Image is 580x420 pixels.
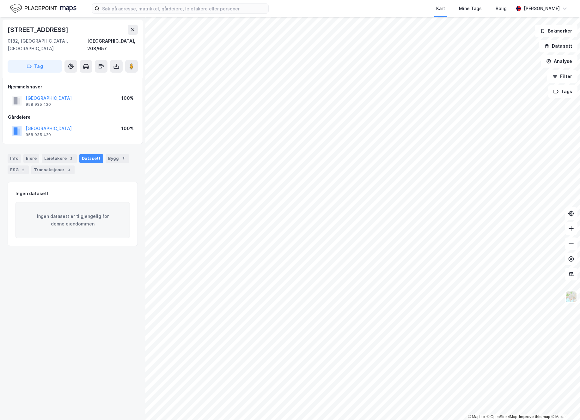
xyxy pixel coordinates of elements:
div: Bolig [496,5,507,12]
div: [GEOGRAPHIC_DATA], 208/657 [87,37,138,52]
div: 7 [120,155,126,162]
img: Z [565,291,577,303]
div: Ingen datasett [15,190,49,197]
button: Analyse [541,55,577,68]
button: Tag [8,60,62,73]
button: Tags [548,85,577,98]
div: 0182, [GEOGRAPHIC_DATA], [GEOGRAPHIC_DATA] [8,37,87,52]
div: 958 935 420 [26,132,51,137]
div: [PERSON_NAME] [524,5,560,12]
button: Bokmerker [535,25,577,37]
div: ESG [8,165,29,174]
div: 958 935 420 [26,102,51,107]
div: Kart [436,5,445,12]
div: 2 [68,155,74,162]
img: logo.f888ab2527a4732fd821a326f86c7f29.svg [10,3,76,14]
div: [STREET_ADDRESS] [8,25,70,35]
button: Datasett [539,40,577,52]
div: Gårdeiere [8,113,137,121]
a: Maxar [551,415,566,419]
div: 2 [20,167,26,173]
a: Improve this map [519,415,550,419]
div: 100% [121,94,134,102]
div: Mine Tags [459,5,482,12]
div: Bygg [106,154,129,163]
div: Leietakere [42,154,77,163]
div: Hjemmelshaver [8,83,137,91]
div: Transaksjoner [31,165,75,174]
input: Søk på adresse, matrikkel, gårdeiere, leietakere eller personer [100,4,268,13]
div: Datasett [79,154,103,163]
button: Filter [547,70,577,83]
a: OpenStreetMap [487,415,517,419]
div: Eiere [23,154,39,163]
div: Ingen datasett er tilgjengelig for denne eiendommen [15,202,130,238]
div: 100% [121,125,134,132]
div: 3 [66,167,72,173]
div: Info [8,154,21,163]
a: Mapbox [468,415,485,419]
